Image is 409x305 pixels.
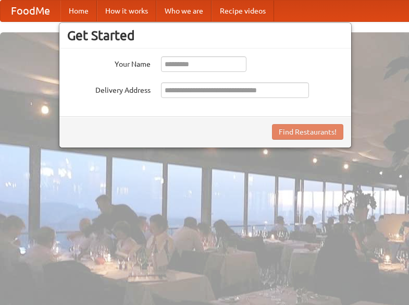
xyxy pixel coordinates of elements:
[60,1,97,21] a: Home
[212,1,274,21] a: Recipe videos
[272,124,343,140] button: Find Restaurants!
[97,1,156,21] a: How it works
[67,56,151,69] label: Your Name
[67,28,343,43] h3: Get Started
[156,1,212,21] a: Who we are
[1,1,60,21] a: FoodMe
[67,82,151,95] label: Delivery Address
